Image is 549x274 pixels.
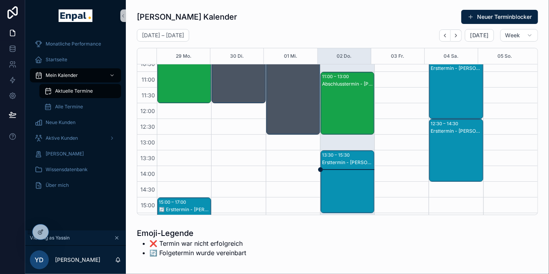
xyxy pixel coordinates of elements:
span: 15:00 [139,202,157,208]
span: 11:30 [140,92,157,99]
a: Neue Kunden [30,115,121,130]
div: 10:00 – 12:00Nicht Verfügbar - (Tyll Remote Vorbereitung) [212,41,265,103]
div: 13:30 – 15:30Ersttermin - [PERSON_NAME] [321,151,374,213]
button: Week [500,29,538,42]
div: Ersttermin - [PERSON_NAME] [431,128,482,134]
div: 🔄️ Ersttermin - [PERSON_NAME] [159,206,210,213]
div: 10:00 – 12:00🔄️ Abschlusstermin - [PERSON_NAME] [158,41,211,103]
span: [PERSON_NAME] [46,151,84,157]
a: Startseite [30,53,121,67]
li: 🔄️ Folgetermin wurde vereinbart [149,248,246,258]
a: Monatliche Performance [30,37,121,51]
h1: [PERSON_NAME] Kalender [137,11,237,22]
button: 30 Di. [230,48,244,64]
span: 10:30 [138,60,157,67]
img: App logo [59,9,92,22]
div: 15:00 – 17:00🔄️ Ersttermin - [PERSON_NAME] [158,198,211,260]
button: 05 So. [497,48,512,64]
button: [DATE] [465,29,494,42]
span: Neue Kunden [46,119,76,126]
div: 11:00 – 13:00Abschlusstermin - [PERSON_NAME] [321,72,374,134]
a: Alle Termine [39,100,121,114]
div: 13:30 – 15:30 [322,151,352,159]
span: Über mich [46,182,69,188]
span: 12:30 [138,123,157,130]
div: Abschlusstermin - [PERSON_NAME] [322,81,374,87]
div: 12:30 – 14:30 [431,120,460,128]
div: scrollable content [25,31,126,203]
a: Über mich [30,178,121,192]
span: Monatliche Performance [46,41,101,47]
a: Wissensdatenbank [30,163,121,177]
h1: Emoji-Legende [137,228,246,239]
a: [PERSON_NAME] [30,147,121,161]
a: Aktive Kunden [30,131,121,145]
button: 03 Fr. [391,48,404,64]
span: 14:00 [138,170,157,177]
span: Aktive Kunden [46,135,78,141]
span: 13:00 [138,139,157,146]
div: Ersttermin - [PERSON_NAME] [322,159,374,166]
span: YD [35,255,44,265]
span: Wissensdatenbank [46,166,88,173]
span: 11:00 [140,76,157,83]
div: Ersttermin - [PERSON_NAME] [431,65,482,71]
span: Aktuelle Termine [55,88,93,94]
button: 01 Mi. [284,48,297,64]
h2: [DATE] – [DATE] [142,31,184,39]
div: 09:00 – 13:00: Nicht Verfügbar - (Tyll Training im FFM Office) [267,9,320,134]
span: Alle Termine [55,104,83,110]
span: 14:30 [138,186,157,193]
a: Aktuelle Termine [39,84,121,98]
button: 02 Do. [337,48,352,64]
li: ❌ Termin war nicht erfolgreich [149,239,246,248]
div: 12:30 – 14:30Ersttermin - [PERSON_NAME] [429,119,483,181]
span: Startseite [46,57,67,63]
div: 10:30 – 12:30Ersttermin - [PERSON_NAME] [429,57,483,119]
span: 13:30 [138,155,157,161]
div: 11:00 – 13:00 [322,73,351,80]
span: Mein Kalender [46,72,78,79]
a: Mein Kalender [30,68,121,82]
div: 15:00 – 17:00 [159,198,188,206]
span: 12:00 [138,108,157,114]
button: Next [451,29,462,42]
p: [PERSON_NAME] [55,256,100,264]
button: Neuer Terminblocker [461,10,538,24]
button: Back [439,29,451,42]
span: [DATE] [470,32,488,39]
button: 04 Sa. [444,48,459,64]
span: Week [505,32,520,39]
button: 29 Mo. [176,48,192,64]
span: Viewing as Yassin [30,235,70,241]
